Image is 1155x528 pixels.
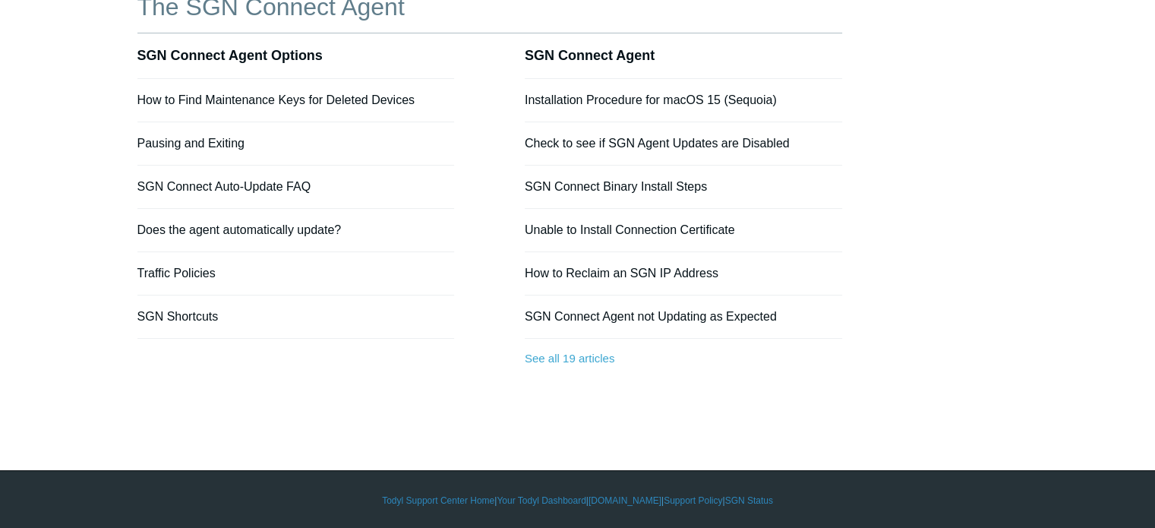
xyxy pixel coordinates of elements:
a: SGN Connect Agent [525,48,655,63]
a: SGN Connect Binary Install Steps [525,180,707,193]
a: How to Reclaim an SGN IP Address [525,267,718,280]
a: Check to see if SGN Agent Updates are Disabled [525,137,790,150]
a: SGN Connect Agent Options [137,48,323,63]
a: Unable to Install Connection Certificate [525,223,735,236]
a: See all 19 articles [525,339,842,379]
a: Todyl Support Center Home [382,494,494,507]
a: SGN Connect Agent not Updating as Expected [525,310,777,323]
a: Installation Procedure for macOS 15 (Sequoia) [525,93,777,106]
a: [DOMAIN_NAME] [589,494,661,507]
a: SGN Status [725,494,773,507]
a: Your Todyl Dashboard [497,494,585,507]
div: | | | | [137,494,1018,507]
a: Traffic Policies [137,267,216,280]
a: How to Find Maintenance Keys for Deleted Devices [137,93,415,106]
a: Pausing and Exiting [137,137,245,150]
a: Does the agent automatically update? [137,223,342,236]
a: SGN Connect Auto-Update FAQ [137,180,311,193]
a: SGN Shortcuts [137,310,219,323]
a: Support Policy [664,494,722,507]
